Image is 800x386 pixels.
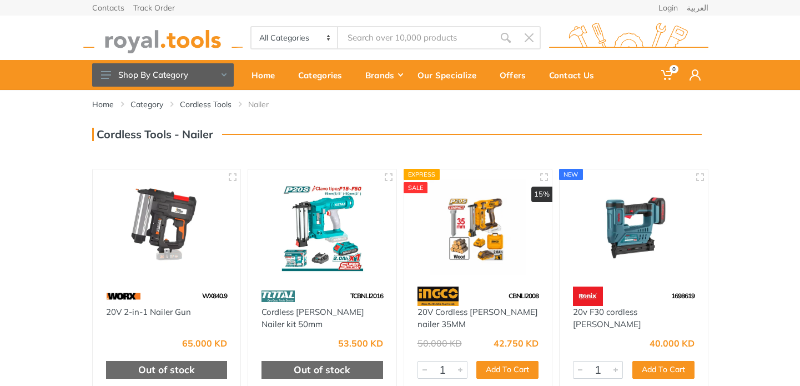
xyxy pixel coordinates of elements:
div: 15% [531,187,552,202]
div: 40.000 KD [650,339,695,348]
div: Offers [492,63,541,87]
div: Our Specialize [410,63,492,87]
div: Contact Us [541,63,610,87]
a: Categories [290,60,358,90]
span: WX840.9 [202,292,227,300]
h3: Cordless Tools - Nailer [92,128,213,141]
a: Offers [492,60,541,90]
div: Out of stock [106,361,228,379]
a: Home [244,60,290,90]
img: 97.webp [106,287,141,306]
a: Contacts [92,4,124,12]
div: Brands [358,63,410,87]
a: Cordless [PERSON_NAME] Nailer kit 50mm [261,307,364,330]
a: 20V Cordless [PERSON_NAME] nailer 35MM [417,307,538,330]
img: Royal Tools - 20v F30 cordless brad nailer [570,179,698,275]
div: 50.000 KD [417,339,462,348]
a: Category [130,99,163,110]
a: 0 [653,60,682,90]
select: Category [251,27,339,48]
div: 53.500 KD [338,339,383,348]
a: Home [92,99,114,110]
button: Add To Cart [632,361,695,379]
img: 91.webp [417,287,459,306]
div: Home [244,63,290,87]
span: 1698619 [671,292,695,300]
button: Add To Cart [476,361,539,379]
li: Nailer [248,99,285,110]
div: Out of stock [261,361,383,379]
a: Cordless Tools [180,99,232,110]
div: Categories [290,63,358,87]
a: Login [658,4,678,12]
div: 65.000 KD [182,339,227,348]
span: 0 [670,65,678,73]
div: new [559,169,583,180]
a: Track Order [133,4,175,12]
img: Royal Tools - Cordless brad Nailer kit 50mm [258,179,386,275]
a: 20V 2-in-1 Nailer Gun [106,307,191,317]
img: 86.webp [261,287,295,306]
span: CBNLI2008 [509,292,539,300]
img: royal.tools Logo [83,23,243,53]
div: 42.750 KD [494,339,539,348]
div: SALE [404,182,428,193]
input: Site search [338,26,494,49]
span: TCBNLI2016 [350,292,383,300]
img: Royal Tools - 20V 2-in-1 Nailer Gun [103,179,231,275]
a: العربية [687,4,708,12]
a: Our Specialize [410,60,492,90]
a: 20v F30 cordless [PERSON_NAME] [573,307,641,330]
img: 130.webp [573,287,603,306]
img: Royal Tools - 20V Cordless brad nailer 35MM [414,179,542,275]
nav: breadcrumb [92,99,708,110]
button: Shop By Category [92,63,234,87]
div: Express [404,169,440,180]
a: Contact Us [541,60,610,90]
img: royal.tools Logo [549,23,708,53]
